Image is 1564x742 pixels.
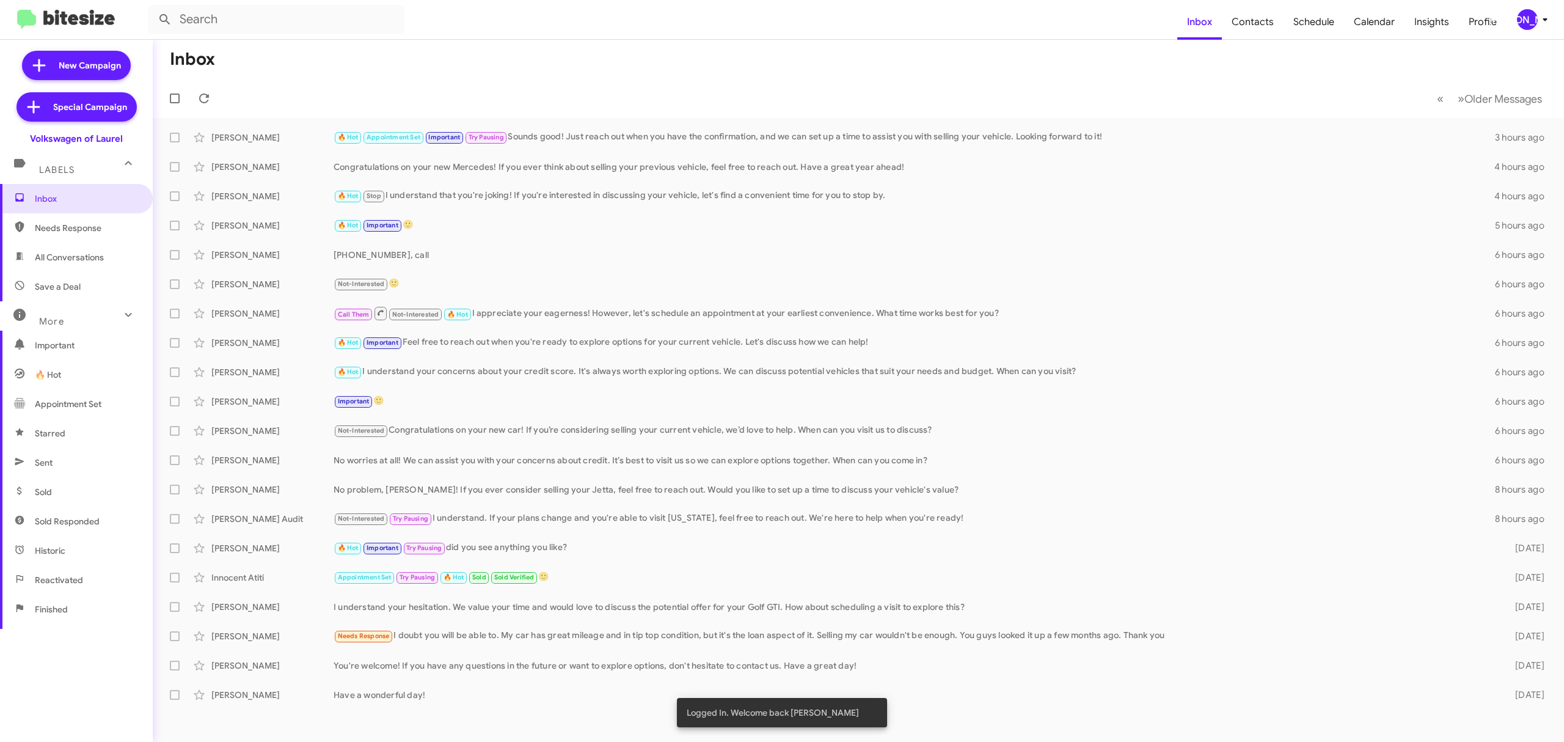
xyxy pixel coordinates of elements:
div: 🙂 [334,394,1492,408]
div: I appreciate your eagerness! However, let's schedule an appointment at your earliest convenience.... [334,306,1492,321]
a: Calendar [1344,4,1405,40]
div: [PERSON_NAME] [211,425,334,437]
button: Next [1450,86,1549,111]
div: I understand that you're joking! If you're interested in discussing your vehicle, let's find a co... [334,189,1492,203]
div: Innocent Atiti [211,571,334,584]
div: 8 hours ago [1492,513,1554,525]
div: [DATE] [1492,601,1554,613]
div: No worries at all! We can assist you with your concerns about credit. It’s best to visit us so we... [334,454,1492,466]
div: 8 hours ago [1492,483,1554,496]
span: 🔥 Hot [35,369,61,381]
a: Schedule [1284,4,1344,40]
input: Search [148,5,404,34]
div: [PERSON_NAME] [211,395,334,408]
div: 🙂 [334,570,1492,584]
div: [PERSON_NAME] [1517,9,1538,30]
span: 🔥 Hot [338,133,359,141]
span: 🔥 Hot [338,221,359,229]
span: Not-Interested [338,427,385,435]
span: Sent [35,457,53,469]
div: [PERSON_NAME] [211,689,334,701]
span: Important [367,221,398,229]
span: 🔥 Hot [447,310,468,318]
div: 4 hours ago [1492,190,1554,202]
div: Sounds good! Just reach out when you have the confirmation, and we can set up a time to assist yo... [334,130,1492,144]
a: Inbox [1177,4,1222,40]
span: Older Messages [1464,92,1542,106]
span: Reactivated [35,574,83,586]
span: Important [367,339,398,347]
button: Previous [1430,86,1451,111]
span: Try Pausing [469,133,504,141]
span: Call Them [338,310,370,318]
div: 6 hours ago [1492,307,1554,320]
span: Not-Interested [338,280,385,288]
span: Try Pausing [393,515,428,523]
div: I understand. If your plans change and you're able to visit [US_STATE], feel free to reach out. W... [334,512,1492,526]
span: Logged In. Welcome back [PERSON_NAME] [687,707,859,719]
div: Congratulations on your new car! If you’re considering selling your current vehicle, we’d love to... [334,424,1492,438]
div: Volkswagen of Laurel [30,133,123,145]
div: 6 hours ago [1492,278,1554,290]
span: Stop [367,192,381,200]
div: I understand your concerns about your credit score. It's always worth exploring options. We can d... [334,365,1492,379]
div: [DATE] [1492,571,1554,584]
span: Inbox [35,193,139,205]
div: [PERSON_NAME] [211,219,334,232]
span: Profile [1459,4,1507,40]
span: Not-Interested [338,515,385,523]
nav: Page navigation example [1430,86,1549,111]
span: Important [338,397,370,405]
span: More [39,316,64,327]
span: Starred [35,427,65,439]
div: [PERSON_NAME] [211,630,334,642]
span: Sold [472,573,486,581]
span: Important [35,339,139,351]
div: [DATE] [1492,659,1554,672]
button: [PERSON_NAME] [1507,9,1551,30]
span: Sold Responded [35,515,100,527]
div: 🙂 [334,277,1492,291]
div: [PERSON_NAME] [211,278,334,290]
span: 🔥 Hot [338,339,359,347]
span: Appointment Set [338,573,392,581]
div: 6 hours ago [1492,366,1554,378]
div: Congratulations on your new Mercedes! If you ever think about selling your previous vehicle, feel... [334,161,1492,173]
span: New Campaign [59,59,121,72]
div: No problem, [PERSON_NAME]! If you ever consider selling your Jetta, feel free to reach out. Would... [334,483,1492,496]
div: 4 hours ago [1492,161,1554,173]
div: [PERSON_NAME] [211,249,334,261]
span: 🔥 Hot [338,192,359,200]
div: 6 hours ago [1492,425,1554,437]
span: Try Pausing [406,544,442,552]
span: Special Campaign [53,101,127,113]
div: 6 hours ago [1492,395,1554,408]
div: [PERSON_NAME] [211,131,334,144]
span: Finished [35,603,68,615]
span: Important [428,133,460,141]
div: did you see anything you like? [334,541,1492,555]
div: I understand your hesitation. We value your time and would love to discuss the potential offer fo... [334,601,1492,613]
span: Contacts [1222,4,1284,40]
span: Try Pausing [400,573,435,581]
div: Feel free to reach out when you're ready to explore options for your current vehicle. Let's discu... [334,336,1492,350]
div: 3 hours ago [1492,131,1554,144]
span: Sold [35,486,52,498]
div: [PERSON_NAME] [211,601,334,613]
a: Insights [1405,4,1459,40]
div: 🙂 [334,218,1492,232]
span: Important [367,544,398,552]
a: New Campaign [22,51,131,80]
span: « [1437,91,1444,106]
div: 6 hours ago [1492,454,1554,466]
div: [PERSON_NAME] [211,366,334,378]
span: Not-Interested [392,310,439,318]
span: Needs Response [338,632,390,640]
div: You're welcome! If you have any questions in the future or want to explore options, don't hesitat... [334,659,1492,672]
div: [PERSON_NAME] [211,190,334,202]
a: Special Campaign [16,92,137,122]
